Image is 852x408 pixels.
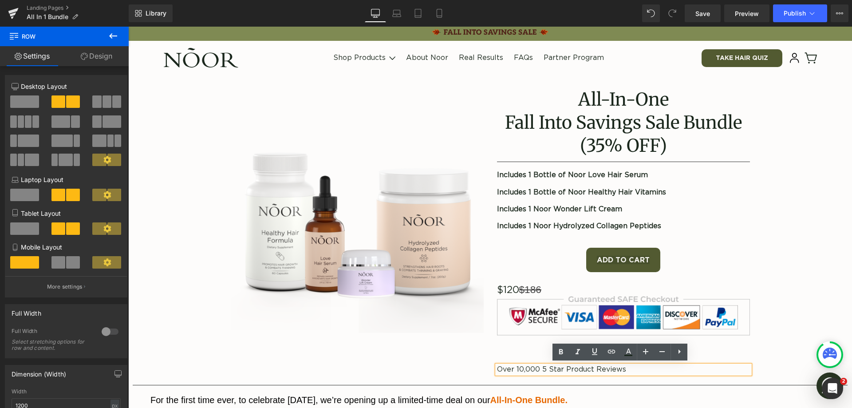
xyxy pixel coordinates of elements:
a: Shop Products [205,27,261,36]
div: Select stretching options for row and content. [12,339,91,351]
div: Width [12,388,121,395]
span: Preview [735,9,759,18]
a: Tablet [407,4,429,22]
a: Real Results [331,28,375,35]
strong: Includes 1 Noor Hydrolyzed Collagen Peptides [369,196,533,203]
a: Take Hair Quiz [573,23,654,40]
strong: Includes 1 Bottle of Noor Healthy Hair Vitamins [369,162,538,169]
p: Laptop Layout [12,175,121,184]
p: Over 10,000 5 Star Product Reviews [369,339,622,347]
img: sale [304,2,420,11]
p: More settings [47,283,83,291]
div: Full Width [12,305,41,317]
a: Noor Hair [32,18,114,45]
a: New Library [129,4,173,22]
a: Design [64,46,129,66]
span: For the first time ever, to celebrate [DATE], we’re opening up a limited-time deal on our [22,368,362,378]
p: Tablet Layout [12,209,121,218]
a: Laptop [386,4,407,22]
button: Redo [663,4,681,22]
strong: Includes 1 Bottle of Noor Love Hair Serum [369,145,520,152]
img: Noor Hair [35,22,110,42]
button: Undo [642,4,660,22]
div: Dimension (Width) [12,365,66,378]
div: Messenger Dummy Widget [688,346,715,372]
span: Row [9,27,98,46]
a: About Noor [278,28,320,35]
button: More [831,4,848,22]
span: All-In-One Bundle. [362,368,439,378]
span: Library [146,9,166,17]
span: Take Hair Quiz [588,28,640,36]
a: Partner Program [415,28,476,35]
a: Preview [724,4,769,22]
h1: (35% OFF) [369,107,622,131]
button: More settings [5,276,127,297]
button: Publish [773,4,827,22]
button: Add To Cart [458,221,532,246]
span: 2 [840,378,847,385]
iframe: Intercom live chat [822,378,843,399]
a: Landing Pages [27,4,129,12]
a: FAQs [386,28,405,35]
span: Publish [784,10,806,17]
a: Mobile [429,4,450,22]
span: All In 1 Bundle [27,13,68,20]
div: Full Width [12,328,93,337]
strong: Includes 1 Noor Wonder Lift Cream [369,179,494,186]
a: Desktop [365,4,386,22]
span: Save [695,9,710,18]
iframe: Marketing Popup [7,339,70,374]
p: Mobile Layout [12,242,121,252]
p: Desktop Layout [12,82,121,91]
